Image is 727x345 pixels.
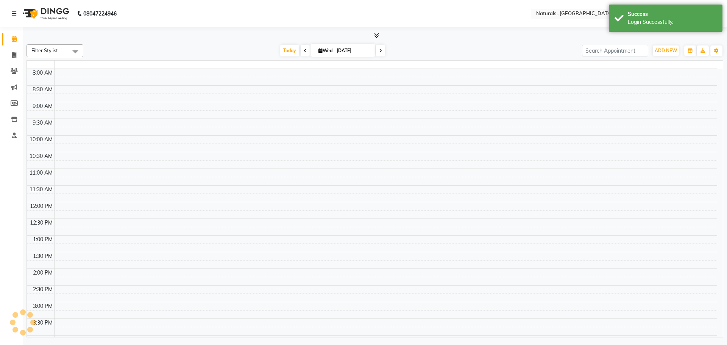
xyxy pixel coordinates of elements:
button: ADD NEW [653,45,679,56]
div: 10:30 AM [28,152,54,160]
div: 10:00 AM [28,136,54,144]
b: 08047224946 [83,3,117,24]
span: Today [280,45,299,56]
div: 12:30 PM [28,219,54,227]
div: 12:00 PM [28,202,54,210]
div: Success [628,10,717,18]
div: 2:00 PM [31,269,54,277]
div: 11:00 AM [28,169,54,177]
div: 4:00 PM [31,336,54,343]
div: 2:30 PM [31,286,54,293]
div: 8:30 AM [31,86,54,94]
div: 9:30 AM [31,119,54,127]
div: 1:00 PM [31,236,54,244]
img: logo [19,3,71,24]
span: Filter Stylist [31,47,58,53]
span: Wed [317,48,334,53]
span: ADD NEW [655,48,677,53]
div: 3:00 PM [31,302,54,310]
input: Search Appointment [582,45,648,56]
div: 3:30 PM [31,319,54,327]
div: 11:30 AM [28,186,54,194]
div: 9:00 AM [31,102,54,110]
input: 2025-09-03 [334,45,372,56]
div: Login Successfully. [628,18,717,26]
div: 1:30 PM [31,252,54,260]
div: 8:00 AM [31,69,54,77]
